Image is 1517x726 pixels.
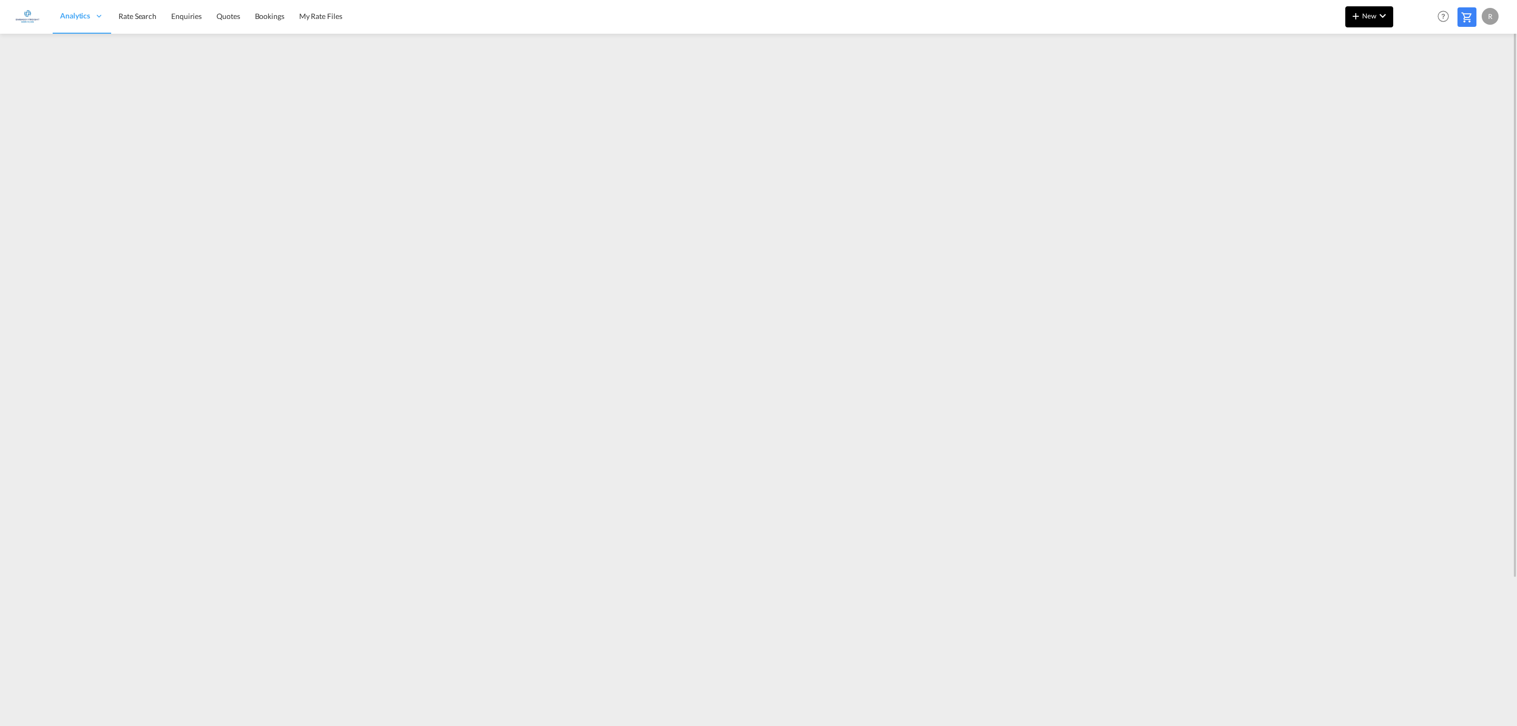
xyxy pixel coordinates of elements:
span: Quotes [216,12,240,21]
span: Enquiries [171,12,202,21]
span: My Rate Files [299,12,342,21]
img: e1326340b7c511ef854e8d6a806141ad.jpg [16,5,40,28]
span: Bookings [255,12,284,21]
md-icon: icon-chevron-down [1376,9,1389,22]
div: R [1482,8,1499,25]
span: Rate Search [119,12,156,21]
span: New [1349,12,1389,20]
button: icon-plus 400-fgNewicon-chevron-down [1345,6,1393,27]
div: Help [1434,7,1457,26]
md-icon: icon-plus 400-fg [1349,9,1362,22]
span: Analytics [60,11,90,21]
span: Help [1434,7,1452,25]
